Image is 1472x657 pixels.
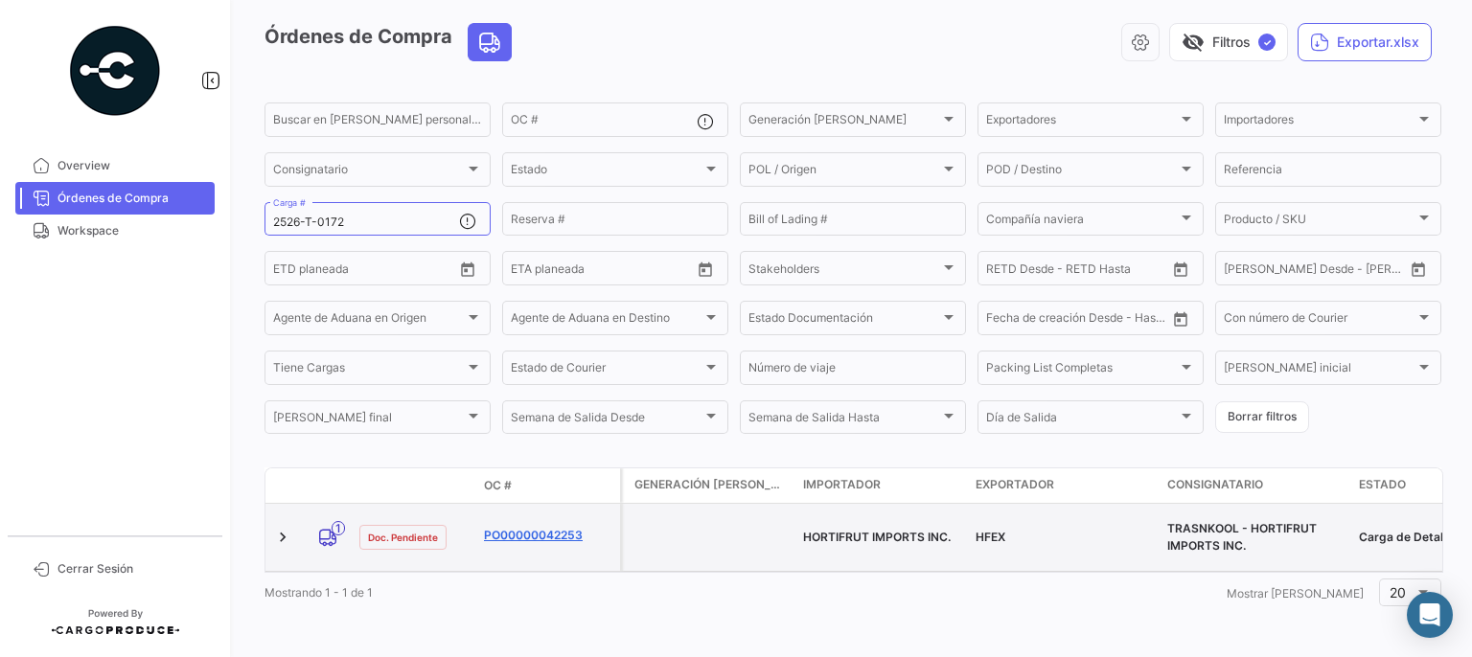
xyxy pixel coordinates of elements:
span: Día de Salida [986,414,1178,427]
a: Workspace [15,215,215,247]
span: Semana de Salida Desde [511,414,702,427]
span: [PERSON_NAME] final [273,414,465,427]
span: Estado [511,166,702,179]
input: Hasta [321,264,407,278]
span: Mostrar [PERSON_NAME] [1227,586,1364,600]
input: Hasta [1034,314,1120,328]
input: Desde [511,264,545,278]
span: Cerrar Sesión [57,560,207,578]
a: Expand/Collapse Row [273,528,292,547]
datatable-header-cell: Modo de Transporte [304,478,352,493]
datatable-header-cell: Generación de cargas [623,468,795,503]
span: [PERSON_NAME] inicial [1224,364,1415,377]
span: Overview [57,157,207,174]
span: Órdenes de Compra [57,190,207,207]
span: Consignatario [273,166,465,179]
div: Abrir Intercom Messenger [1407,592,1453,638]
span: Doc. Pendiente [368,530,438,545]
datatable-header-cell: Consignatario [1160,468,1351,503]
span: Packing List Completas [986,364,1178,377]
button: Open calendar [453,255,482,283]
span: Agente de Aduana en Destino [511,314,702,328]
img: powered-by.png [67,23,163,119]
input: Hasta [1272,264,1358,278]
span: POL / Origen [748,166,940,179]
span: Compañía naviera [986,215,1178,229]
span: HORTIFRUT IMPORTS INC. [803,530,951,544]
h3: Órdenes de Compra [264,23,517,61]
a: PO00000042253 [484,527,612,544]
span: TRASNKOOL - HORTIFRUT IMPORTS INC. [1167,521,1317,553]
span: Semana de Salida Hasta [748,414,940,427]
datatable-header-cell: OC # [476,469,620,502]
button: Land [469,24,511,60]
span: Mostrando 1 - 1 de 1 [264,585,373,600]
span: Exportador [976,476,1054,493]
span: Workspace [57,222,207,239]
span: 20 [1390,584,1406,600]
span: OC # [484,477,512,494]
span: Exportadores [986,116,1178,129]
span: Generación [PERSON_NAME] [634,476,788,493]
span: Agente de Aduana en Origen [273,314,465,328]
span: POD / Destino [986,166,1178,179]
span: 1 [332,521,345,535]
span: Estado [1359,476,1406,493]
input: Hasta [559,264,645,278]
input: Desde [986,314,1021,328]
span: HFEX [976,530,1005,544]
button: Open calendar [691,255,720,283]
datatable-header-cell: Estado Doc. [352,478,476,493]
span: Importadores [1224,116,1415,129]
span: visibility_off [1182,31,1205,54]
a: Órdenes de Compra [15,182,215,215]
input: Desde [273,264,308,278]
span: Producto / SKU [1224,215,1415,229]
span: Tiene Cargas [273,364,465,377]
button: Borrar filtros [1215,401,1309,433]
button: Exportar.xlsx [1298,23,1432,61]
button: Open calendar [1166,305,1195,333]
button: Open calendar [1166,255,1195,283]
span: Estado de Courier [511,364,702,377]
datatable-header-cell: Exportador [968,468,1160,503]
span: Stakeholders [748,264,940,278]
span: Generación [PERSON_NAME] [748,116,940,129]
input: Desde [986,264,1021,278]
span: ✓ [1258,34,1276,51]
span: Importador [803,476,881,493]
button: Open calendar [1404,255,1433,283]
button: visibility_offFiltros✓ [1169,23,1288,61]
span: Estado Documentación [748,314,940,328]
span: Consignatario [1167,476,1263,493]
datatable-header-cell: Importador [795,468,968,503]
input: Hasta [1034,264,1120,278]
a: Overview [15,149,215,182]
span: Con número de Courier [1224,314,1415,328]
input: Desde [1224,264,1258,278]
